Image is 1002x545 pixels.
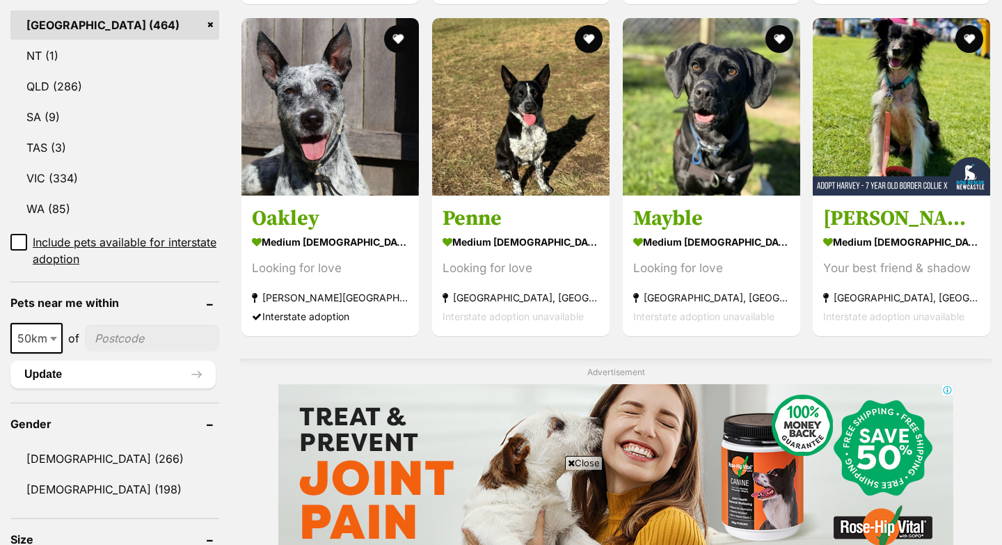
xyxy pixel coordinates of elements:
strong: medium [DEMOGRAPHIC_DATA] Dog [443,232,599,252]
strong: [GEOGRAPHIC_DATA], [GEOGRAPHIC_DATA] [633,288,790,307]
a: SA (9) [10,102,219,132]
h3: Mayble [633,205,790,232]
input: postcode [85,325,219,352]
iframe: Advertisement [248,475,754,538]
a: VIC (334) [10,164,219,193]
div: Interstate adoption [252,307,408,326]
span: 50km [12,329,61,348]
strong: [GEOGRAPHIC_DATA], [GEOGRAPHIC_DATA] [823,288,980,307]
a: Mayble medium [DEMOGRAPHIC_DATA] Dog Looking for love [GEOGRAPHIC_DATA], [GEOGRAPHIC_DATA] Inters... [623,195,800,336]
img: Mayble - Australian Kelpie Dog [623,18,800,196]
strong: [PERSON_NAME][GEOGRAPHIC_DATA], [GEOGRAPHIC_DATA] [252,288,408,307]
a: [DEMOGRAPHIC_DATA] (198) [10,475,219,504]
a: Oakley medium [DEMOGRAPHIC_DATA] Dog Looking for love [PERSON_NAME][GEOGRAPHIC_DATA], [GEOGRAPHIC... [241,195,419,336]
div: Your best friend & shadow [823,259,980,278]
strong: medium [DEMOGRAPHIC_DATA] Dog [823,232,980,252]
span: Interstate adoption unavailable [443,310,584,322]
a: TAS (3) [10,133,219,162]
a: WA (85) [10,194,219,223]
div: Looking for love [443,259,599,278]
span: Include pets available for interstate adoption [33,234,219,267]
span: Interstate adoption unavailable [633,310,774,322]
button: favourite [384,25,412,53]
a: QLD (286) [10,72,219,101]
a: [DEMOGRAPHIC_DATA] (266) [10,444,219,473]
button: favourite [575,25,603,53]
button: favourite [765,25,793,53]
a: Penne medium [DEMOGRAPHIC_DATA] Dog Looking for love [GEOGRAPHIC_DATA], [GEOGRAPHIC_DATA] Interst... [432,195,610,336]
strong: [GEOGRAPHIC_DATA], [GEOGRAPHIC_DATA] [443,288,599,307]
div: Looking for love [252,259,408,278]
span: Close [565,456,603,470]
strong: medium [DEMOGRAPHIC_DATA] Dog [633,232,790,252]
span: Interstate adoption unavailable [823,310,964,322]
h3: [PERSON_NAME] - [DEMOGRAPHIC_DATA] Border Collie X Sheltie [823,205,980,232]
span: of [68,330,79,347]
h3: Oakley [252,205,408,232]
button: Update [10,361,216,388]
img: Penne - Australian Stumpy Tail Cattle Dog [432,18,610,196]
header: Pets near me within [10,297,219,309]
strong: medium [DEMOGRAPHIC_DATA] Dog [252,232,408,252]
a: Include pets available for interstate adoption [10,234,219,267]
button: favourite [955,25,983,53]
header: Gender [10,418,219,430]
img: Oakley - Australian Cattle Dog [241,18,419,196]
img: Harvey - 7 Year Old Border Collie X Sheltie - Border Collie x Shetland Sheepdog [813,18,990,196]
a: NT (1) [10,41,219,70]
a: [PERSON_NAME] - [DEMOGRAPHIC_DATA] Border Collie X Sheltie medium [DEMOGRAPHIC_DATA] Dog Your bes... [813,195,990,336]
h3: Penne [443,205,599,232]
span: 50km [10,323,63,354]
a: [GEOGRAPHIC_DATA] (464) [10,10,219,40]
div: Looking for love [633,259,790,278]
